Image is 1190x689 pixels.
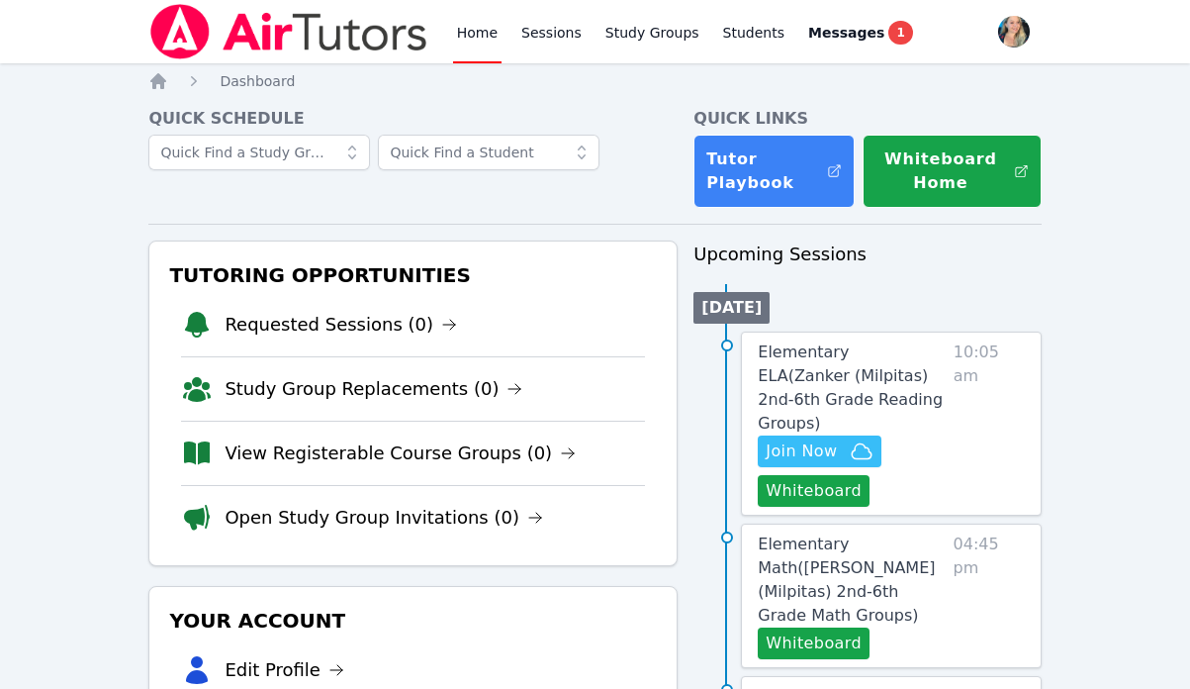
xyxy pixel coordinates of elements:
nav: Breadcrumb [148,71,1041,91]
a: View Registerable Course Groups (0) [225,440,576,467]
input: Quick Find a Student [378,135,599,170]
button: Whiteboard Home [863,135,1041,208]
span: Elementary Math ( [PERSON_NAME] (Milpitas) 2nd-6th Grade Math Groups ) [758,535,935,625]
h4: Quick Links [693,107,1041,131]
button: Whiteboard [758,628,870,659]
a: Study Group Replacements (0) [225,375,522,403]
span: 1 [888,21,912,45]
a: Edit Profile [225,656,344,684]
span: Join Now [766,440,837,463]
h3: Your Account [165,603,661,639]
button: Whiteboard [758,475,870,507]
span: Messages [808,23,884,43]
a: Dashboard [220,71,295,91]
a: Elementary Math([PERSON_NAME] (Milpitas) 2nd-6th Grade Math Groups) [758,533,945,628]
span: 04:45 pm [954,533,1025,659]
h3: Upcoming Sessions [693,241,1041,268]
img: Air Tutors [148,4,428,59]
h3: Tutoring Opportunities [165,257,661,293]
span: Dashboard [220,73,295,89]
a: Open Study Group Invitations (0) [225,504,543,532]
span: 10:05 am [954,341,1025,507]
input: Quick Find a Study Group [148,135,370,170]
h4: Quick Schedule [148,107,678,131]
a: Tutor Playbook [693,135,855,208]
span: Elementary ELA ( Zanker (Milpitas) 2nd-6th Grade Reading Groups ) [758,343,943,433]
a: Elementary ELA(Zanker (Milpitas) 2nd-6th Grade Reading Groups) [758,341,945,436]
li: [DATE] [693,292,770,324]
a: Requested Sessions (0) [225,311,457,339]
button: Join Now [758,436,880,467]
